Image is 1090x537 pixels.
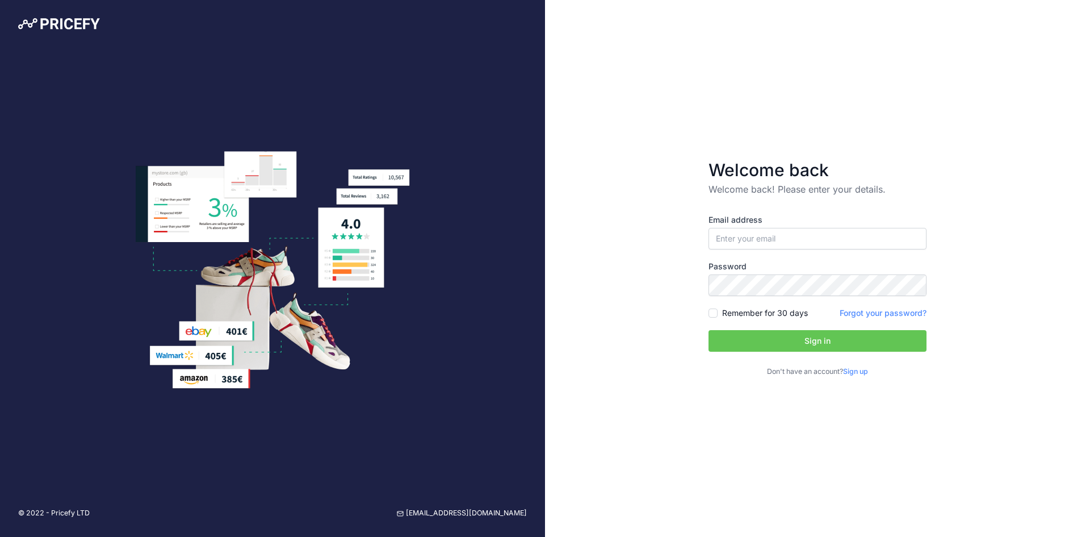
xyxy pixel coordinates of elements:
[708,228,927,249] input: Enter your email
[18,508,90,519] p: © 2022 - Pricefy LTD
[397,508,527,519] a: [EMAIL_ADDRESS][DOMAIN_NAME]
[708,214,927,226] label: Email address
[708,160,927,180] h3: Welcome back
[708,367,927,377] p: Don't have an account?
[708,182,927,196] p: Welcome back! Please enter your details.
[843,367,868,376] a: Sign up
[722,307,808,319] label: Remember for 30 days
[708,330,927,352] button: Sign in
[840,308,927,318] a: Forgot your password?
[18,18,100,30] img: Pricefy
[708,261,927,272] label: Password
